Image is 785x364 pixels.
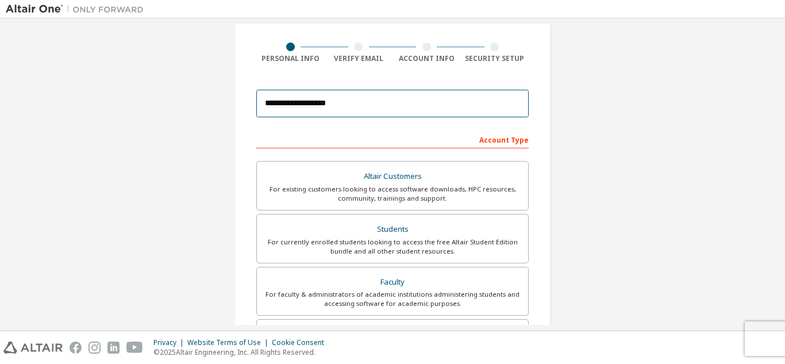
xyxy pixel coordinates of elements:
[264,168,521,185] div: Altair Customers
[392,54,461,63] div: Account Info
[256,54,325,63] div: Personal Info
[88,342,101,354] img: instagram.svg
[325,54,393,63] div: Verify Email
[153,347,331,357] p: © 2025 Altair Engineering, Inc. All Rights Reserved.
[461,54,529,63] div: Security Setup
[272,338,331,347] div: Cookie Consent
[264,274,521,290] div: Faculty
[153,338,187,347] div: Privacy
[264,237,521,256] div: For currently enrolled students looking to access the free Altair Student Edition bundle and all ...
[70,342,82,354] img: facebook.svg
[264,185,521,203] div: For existing customers looking to access software downloads, HPC resources, community, trainings ...
[107,342,120,354] img: linkedin.svg
[264,290,521,308] div: For faculty & administrators of academic institutions administering students and accessing softwa...
[264,221,521,237] div: Students
[256,130,529,148] div: Account Type
[187,338,272,347] div: Website Terms of Use
[126,342,143,354] img: youtube.svg
[3,342,63,354] img: altair_logo.svg
[6,3,149,15] img: Altair One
